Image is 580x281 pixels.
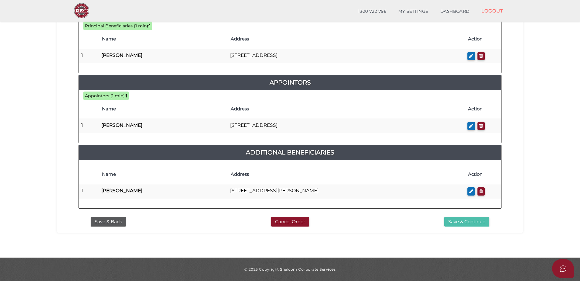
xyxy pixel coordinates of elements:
[102,36,225,42] h4: Name
[101,52,142,58] b: [PERSON_NAME]
[468,36,498,42] h4: Action
[231,106,462,112] h4: Address
[231,172,462,177] h4: Address
[468,172,498,177] h4: Action
[126,93,127,99] b: 1
[475,5,509,17] a: LOGOUT
[352,5,392,18] a: 1300 722 796
[79,184,99,199] td: 1
[228,49,465,63] td: [STREET_ADDRESS]
[444,217,489,227] button: Save & Continue
[101,122,142,128] b: [PERSON_NAME]
[79,49,99,63] td: 1
[79,147,501,157] a: Additional Beneficiaries
[434,5,476,18] a: DASHBOARD
[85,93,126,99] span: Appointors (1 min):
[102,172,225,177] h4: Name
[91,217,126,227] button: Save & Back
[85,23,149,29] span: Principal Beneficiaries (1 min):
[79,78,501,87] a: Appointors
[228,119,465,133] td: [STREET_ADDRESS]
[62,267,518,272] div: © 2025 Copyright Shelcom Corporate Services
[271,217,309,227] button: Cancel Order
[102,106,225,112] h4: Name
[392,5,434,18] a: MY SETTINGS
[228,184,465,199] td: [STREET_ADDRESS][PERSON_NAME]
[79,119,99,133] td: 1
[231,36,462,42] h4: Address
[468,106,498,112] h4: Action
[552,259,574,278] button: Open asap
[149,23,151,29] b: 1
[101,188,142,193] b: [PERSON_NAME]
